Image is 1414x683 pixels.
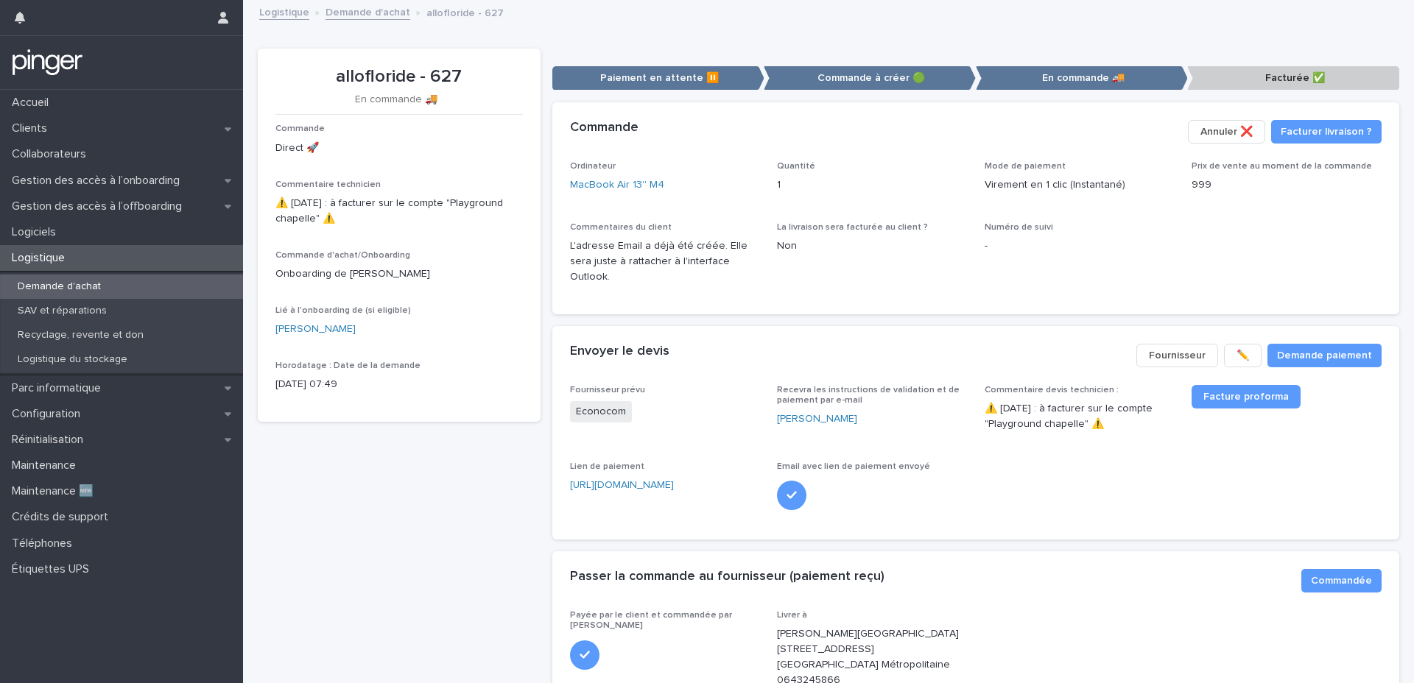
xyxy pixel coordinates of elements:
[12,48,83,77] img: mTgBEunGTSyRkCgitkcU
[275,180,381,189] span: Commentaire technicien
[6,484,105,498] p: Maintenance 🆕
[985,223,1053,232] span: Numéro de suivi
[275,66,523,88] p: allofloride - 627
[570,162,616,171] span: Ordinateur
[6,305,119,317] p: SAV et réparations
[1281,124,1372,139] span: Facturer livraison ?
[1149,348,1206,363] span: Fournisseur
[275,322,356,337] a: [PERSON_NAME]
[1203,392,1289,402] span: Facture proforma
[6,225,68,239] p: Logiciels
[777,223,928,232] span: La livraison sera facturée au client ?
[764,66,976,91] p: Commande à créer 🟢
[275,93,517,106] p: En commande 🚚​
[6,329,155,341] p: Recyclage, revente et don
[275,124,325,133] span: Commande
[1188,120,1265,144] button: Annuler ❌​
[570,480,674,490] a: [URL][DOMAIN_NAME]
[6,280,113,293] p: Demande d'achat
[6,510,120,524] p: Crédits de support
[570,120,639,136] h2: Commande
[6,251,77,265] p: Logistique
[6,199,194,213] p: Gestion des accès à l’offboarding
[6,121,59,135] p: Clients
[275,306,411,315] span: Lié à l'onboarding de (si eligible)
[777,238,967,254] p: Non
[777,386,960,405] span: Recevra les instructions de validation et de paiement par e-mail
[275,251,410,260] span: Commande d'achat/Onboarding
[570,223,672,232] span: Commentaires du client
[1136,344,1218,367] button: Fournisseur
[570,238,760,284] p: L'adresse Email a déjà été créée. Elle sera juste à rattacher à l'interface Outlook.
[6,353,139,366] p: Logistique du stockage
[570,462,644,471] span: Lien de paiement
[1192,385,1301,408] a: Facture proforma
[6,433,95,447] p: Réinitialisation
[1277,348,1372,363] span: Demande paiement
[570,344,669,360] h2: Envoyer le devis
[985,177,1175,193] p: Virement en 1 clic (Instantané)
[1301,569,1382,592] button: Commandée
[6,174,191,188] p: Gestion des accès à l’onboarding
[570,177,664,193] a: MacBook Air 13'' M4
[1267,344,1382,367] button: Demande paiement
[275,377,523,392] p: [DATE] 07:49
[976,66,1188,91] p: En commande 🚚​
[259,3,309,20] a: Logistique
[777,177,967,193] p: 1
[985,162,1066,171] span: Mode de paiement
[6,147,98,161] p: Collaborateurs
[6,407,92,421] p: Configuration
[777,462,930,471] span: Email avec lien de paiement envoyé
[570,401,632,422] span: Econocom
[1311,573,1372,588] span: Commandée
[6,381,113,395] p: Parc informatique
[777,611,807,620] span: Livrer à
[777,411,857,427] a: [PERSON_NAME]
[985,238,1175,254] p: -
[1224,344,1262,367] button: ✏️
[1200,124,1253,139] span: Annuler ❌​
[326,3,410,20] a: Demande d'achat
[1187,66,1399,91] p: Facturée ✅
[6,537,84,551] p: Téléphones
[275,141,523,156] p: Direct 🚀
[1237,348,1249,363] span: ✏️
[777,162,815,171] span: Quantité
[6,96,60,110] p: Accueil
[570,611,732,630] span: Payée par le client et commandée par [PERSON_NAME]
[6,562,101,576] p: Étiquettes UPS
[1192,162,1372,171] span: Prix de vente au moment de la commande
[1271,120,1382,144] button: Facturer livraison ?
[275,266,523,282] p: Onboarding de [PERSON_NAME]
[275,361,421,370] span: Horodatage : Date de la demande
[426,4,504,20] p: allofloride - 627
[570,569,884,585] h2: Passer la commande au fournisseur (paiement reçu)
[985,386,1119,394] span: Commentaire devis technicien :
[275,196,523,227] p: ⚠️ [DATE] : à facturer sur le compte "Playground chapelle" ⚠️
[552,66,764,91] p: Paiement en attente ⏸️
[985,401,1175,432] p: ⚠️ [DATE] : à facturer sur le compte "Playground chapelle" ⚠️
[1192,177,1382,193] p: 999
[6,459,88,473] p: Maintenance
[570,386,645,394] span: Fournisseur prévu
